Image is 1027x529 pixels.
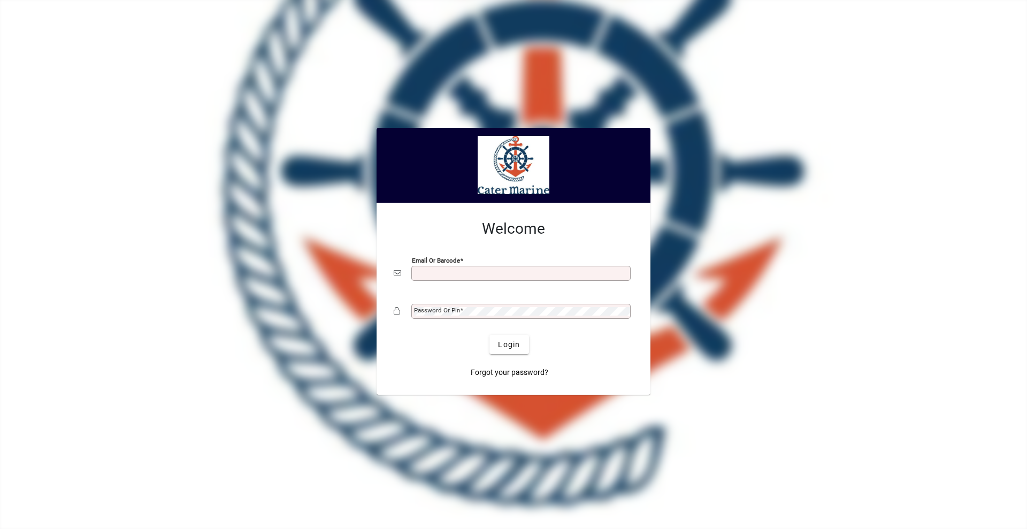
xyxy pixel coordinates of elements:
[498,339,520,350] span: Login
[394,220,633,238] h2: Welcome
[489,335,528,354] button: Login
[466,363,553,382] a: Forgot your password?
[412,257,460,264] mat-label: Email or Barcode
[471,367,548,378] span: Forgot your password?
[414,306,460,314] mat-label: Password or Pin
